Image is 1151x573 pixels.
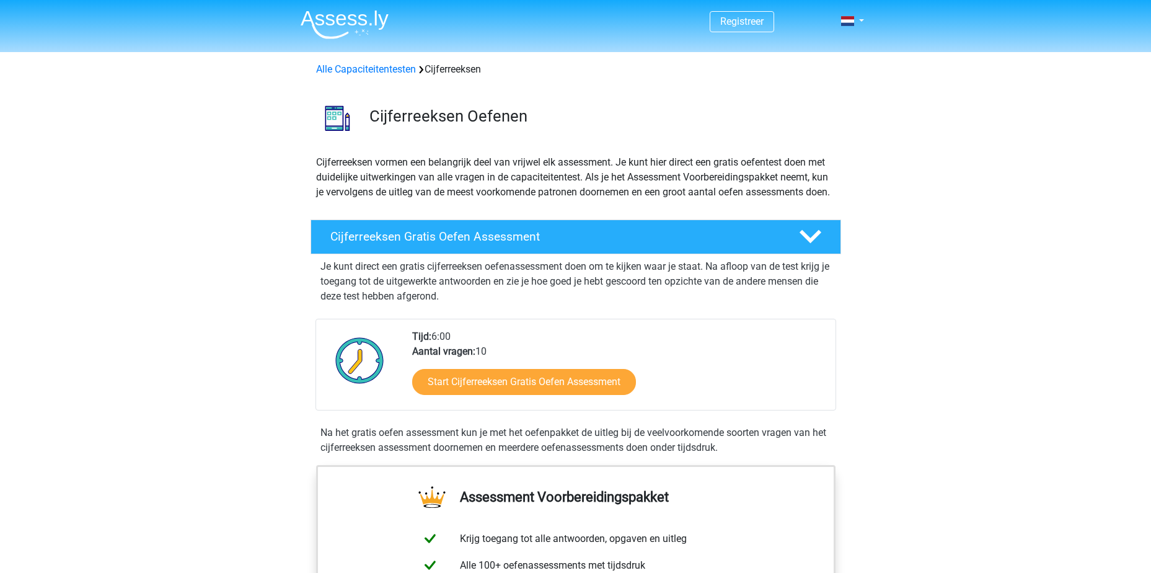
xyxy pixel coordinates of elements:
[316,63,416,75] a: Alle Capaciteitentesten
[311,62,840,77] div: Cijferreeksen
[316,155,836,200] p: Cijferreeksen vormen een belangrijk deel van vrijwel elk assessment. Je kunt hier direct een grat...
[320,259,831,304] p: Je kunt direct een gratis cijferreeksen oefenassessment doen om te kijken waar je staat. Na afloo...
[403,329,835,410] div: 6:00 10
[311,92,364,144] img: cijferreeksen
[329,329,391,391] img: Klok
[315,425,836,455] div: Na het gratis oefen assessment kun je met het oefenpakket de uitleg bij de veelvoorkomende soorte...
[412,331,431,342] b: Tijd:
[720,16,764,27] a: Registreer
[369,107,831,126] h3: Cijferreeksen Oefenen
[412,345,475,357] b: Aantal vragen:
[301,10,389,39] img: Assessly
[330,229,779,244] h4: Cijferreeksen Gratis Oefen Assessment
[306,220,846,254] a: Cijferreeksen Gratis Oefen Assessment
[412,369,636,395] a: Start Cijferreeksen Gratis Oefen Assessment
